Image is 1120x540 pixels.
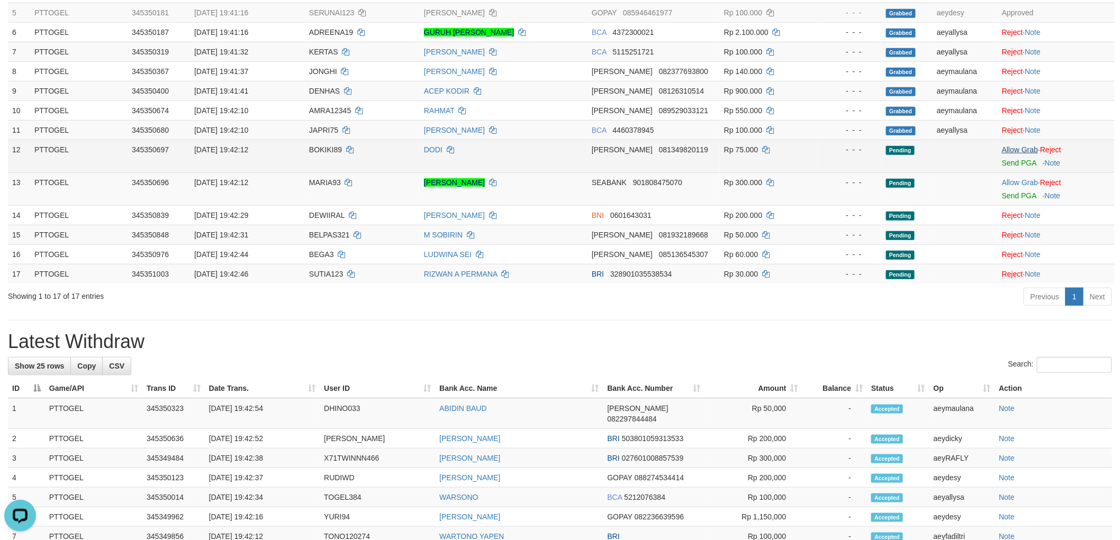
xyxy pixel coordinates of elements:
th: Bank Acc. Number: activate to sort column ascending [603,379,705,398]
span: 345350400 [132,87,169,95]
td: 345349962 [142,507,205,527]
span: Pending [886,146,915,155]
span: Grabbed [886,9,916,18]
span: KERTAS [309,48,338,56]
a: Allow Grab [1002,145,1038,154]
span: BNI [592,211,604,219]
a: Note [1045,159,1061,167]
td: 1 [8,398,45,429]
a: Reject [1002,87,1023,95]
th: Game/API: activate to sort column ascending [45,379,142,398]
span: Copy [77,362,96,370]
div: - - - [821,47,878,57]
td: aeyallysa [933,42,998,61]
td: PTTOGEL [30,22,128,42]
td: Rp 1,150,000 [704,507,802,527]
td: aeymaulana [933,100,998,120]
td: PTTOGEL [45,507,142,527]
span: Rp 100.000 [724,126,762,134]
td: · [998,205,1115,225]
span: Copy 085136545307 to clipboard [659,250,708,259]
td: PTTOGEL [30,61,128,81]
a: Allow Grab [1002,178,1038,187]
a: ACEP KODIR [424,87,469,95]
span: ADREENA19 [309,28,353,36]
td: · [998,22,1115,42]
td: aeydesy [933,3,998,22]
a: Send PGA [1002,159,1036,167]
td: 345349484 [142,449,205,468]
span: · [1002,178,1040,187]
span: [PERSON_NAME] [592,145,653,154]
td: PTTOGEL [45,449,142,468]
span: BELPAS321 [309,231,350,239]
a: [PERSON_NAME] [439,434,500,443]
td: · [998,120,1115,140]
td: PTTOGEL [30,244,128,264]
td: aeydesy [929,468,995,488]
a: Note [1025,270,1041,278]
span: Pending [886,231,915,240]
td: Rp 100,000 [704,488,802,507]
th: Bank Acc. Name: activate to sort column ascending [435,379,603,398]
td: PTTOGEL [30,140,128,172]
td: · [998,61,1115,81]
span: Accepted [871,405,903,414]
td: - [802,398,868,429]
td: · [998,264,1115,283]
span: Copy 328901035538534 to clipboard [610,270,672,278]
td: PTTOGEL [30,81,128,100]
span: [DATE] 19:42:12 [194,178,248,187]
a: Reject [1040,178,1061,187]
td: PTTOGEL [30,264,128,283]
a: Reject [1002,28,1023,36]
span: Copy 4460378945 to clipboard [613,126,654,134]
th: ID: activate to sort column descending [8,379,45,398]
td: aeymaulana [929,398,995,429]
span: Copy 081932189668 to clipboard [659,231,708,239]
td: TOGEL384 [320,488,435,507]
div: - - - [821,86,878,96]
th: Date Trans.: activate to sort column ascending [205,379,320,398]
td: 8 [8,61,30,81]
span: AMRA12345 [309,106,351,115]
td: · [998,81,1115,100]
td: Approved [998,3,1115,22]
td: aeydesy [929,507,995,527]
span: BCA [592,126,607,134]
span: [DATE] 19:41:37 [194,67,248,76]
span: 345351003 [132,270,169,278]
a: DODI [424,145,442,154]
span: Copy 082377693800 to clipboard [659,67,708,76]
td: - [802,429,868,449]
span: Rp 60.000 [724,250,758,259]
div: - - - [821,177,878,188]
a: Reject [1002,48,1023,56]
td: · [998,225,1115,244]
span: · [1002,145,1040,154]
div: - - - [821,210,878,221]
a: Reject [1002,211,1023,219]
a: RAHMAT [424,106,455,115]
span: [PERSON_NAME] [592,67,653,76]
span: [DATE] 19:41:16 [194,28,248,36]
a: Next [1083,288,1112,306]
span: Copy 081349820119 to clipboard [659,145,708,154]
span: BRI [608,434,620,443]
span: Grabbed [886,48,916,57]
a: GURUH [PERSON_NAME] [424,28,514,36]
span: [PERSON_NAME] [592,231,653,239]
a: Note [1045,191,1061,200]
th: Op: activate to sort column ascending [929,379,995,398]
td: - [802,449,868,468]
td: PTTOGEL [30,100,128,120]
td: PTTOGEL [30,120,128,140]
span: Accepted [871,474,903,483]
span: [DATE] 19:42:29 [194,211,248,219]
span: Accepted [871,454,903,463]
a: Reject [1002,270,1023,278]
span: BCA [592,28,607,36]
span: Accepted [871,435,903,444]
a: Copy [70,357,103,375]
th: Amount: activate to sort column ascending [704,379,802,398]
